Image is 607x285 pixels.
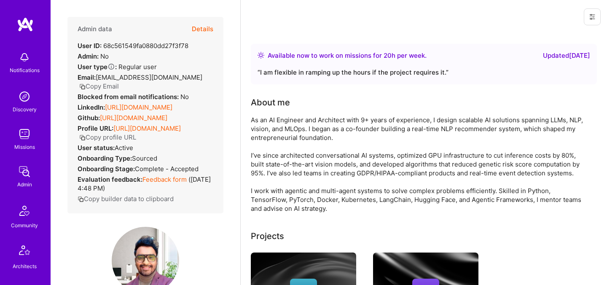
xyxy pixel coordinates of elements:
i: icon Copy [78,196,84,202]
strong: User ID: [78,42,102,50]
strong: Onboarding Stage: [78,165,135,173]
div: No [78,52,109,61]
i: icon Copy [79,134,86,141]
div: Architects [13,262,37,271]
span: sourced [132,154,157,162]
img: Community [14,201,35,221]
a: [URL][DOMAIN_NAME] [105,103,172,111]
strong: Blocked from email notifications: [78,93,180,101]
div: “ I am flexible in ramping up the hours if the project requires it. ” [258,67,590,78]
div: Admin [17,180,32,189]
a: [URL][DOMAIN_NAME] [100,114,167,122]
strong: Github: [78,114,100,122]
strong: Admin: [78,52,99,60]
strong: LinkedIn: [78,103,105,111]
img: logo [17,17,34,32]
div: Community [11,221,38,230]
div: Projects [251,230,284,242]
button: Details [192,17,213,41]
img: admin teamwork [16,163,33,180]
button: Copy builder data to clipboard [78,194,174,203]
img: discovery [16,88,33,105]
strong: Evaluation feedback: [78,175,142,183]
h4: Admin data [78,25,112,33]
div: Updated [DATE] [543,51,590,61]
span: [EMAIL_ADDRESS][DOMAIN_NAME] [96,73,202,81]
img: teamwork [16,126,33,142]
span: 20 [384,51,392,59]
div: As an AI Engineer and Architect with 9+ years of experience, I design scalable AI solutions spann... [251,116,588,213]
strong: Profile URL: [78,124,113,132]
a: Feedback form [142,175,187,183]
div: ( [DATE] 4:48 PM ) [78,175,213,193]
span: Complete - Accepted [135,165,199,173]
button: Copy Email [79,82,119,91]
i: Help [107,63,115,70]
div: Regular user [78,62,157,71]
strong: Email: [78,73,96,81]
div: Notifications [10,66,40,75]
div: About me [251,96,290,109]
strong: User type : [78,63,117,71]
button: Copy profile URL [79,133,136,142]
i: icon Copy [79,83,86,90]
img: bell [16,49,33,66]
div: Available now to work on missions for h per week . [268,51,427,61]
div: No [78,92,189,101]
div: Discovery [13,105,37,114]
img: Availability [258,52,264,59]
img: Architects [14,242,35,262]
div: 68c561549fa0880dd27f3f78 [78,41,188,50]
strong: Onboarding Type: [78,154,132,162]
div: Missions [14,142,35,151]
a: [URL][DOMAIN_NAME] [113,124,181,132]
span: Active [115,144,133,152]
strong: User status: [78,144,115,152]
